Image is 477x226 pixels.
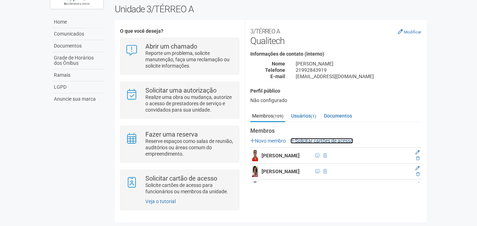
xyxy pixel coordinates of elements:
strong: E-mail [270,74,285,79]
strong: Fazer uma reserva [145,131,198,138]
h2: Unidade 3/TÉRREO A [115,4,427,14]
h4: Perfil público [250,88,421,94]
a: LGPD [52,81,104,93]
a: Documentos [322,111,354,121]
a: Usuários(1) [289,111,318,121]
img: user.png [252,150,258,161]
a: Veja o tutorial [145,199,176,204]
div: 21992843919 [290,67,427,73]
a: Novo membro [250,138,286,144]
p: Realize uma obra ou mudança, autorize o acesso de prestadores de serviço e convidados para sua un... [145,94,234,113]
a: Anuncie sua marca [52,93,104,105]
h4: O que você deseja? [120,29,239,34]
a: Fazer uma reserva Reserve espaços como salas de reunião, auditórios ou áreas comum do empreendime... [126,131,234,157]
a: Membros(109) [250,111,285,122]
div: [EMAIL_ADDRESS][DOMAIN_NAME] [290,73,427,80]
div: Não configurado [250,97,421,103]
strong: [PERSON_NAME] [262,169,300,174]
strong: Membros [250,128,421,134]
strong: Solicitar uma autorização [145,87,216,94]
a: Home [52,16,104,28]
a: Ramais [52,69,104,81]
a: Excluir membro [416,156,420,161]
a: Solicitar cartão de acesso Solicite cartões de acesso para funcionários ou membros da unidade. [126,175,234,195]
a: Abrir um chamado Reporte um problema, solicite manutenção, faça uma reclamação ou solicite inform... [126,43,234,69]
h2: Qualitech [250,25,421,46]
a: Comunicados [52,28,104,40]
p: Reporte um problema, solicite manutenção, faça uma reclamação ou solicite informações. [145,50,234,69]
a: Solicitar uma autorização Realize uma obra ou mudança, autorize o acesso de prestadores de serviç... [126,87,234,113]
img: user.png [252,182,258,193]
p: Solicite cartões de acesso para funcionários ou membros da unidade. [145,182,234,195]
strong: Telefone [265,67,285,73]
div: [PERSON_NAME] [290,61,427,67]
small: (109) [273,114,283,119]
strong: Abrir um chamado [145,43,197,50]
strong: Nome [272,61,285,67]
a: Excluir membro [416,172,420,177]
a: Grade de Horários dos Ônibus [52,52,104,69]
a: Editar membro [415,182,420,187]
a: Documentos [52,40,104,52]
strong: [PERSON_NAME] [262,153,300,158]
small: 3/TÉRREO A [250,28,280,35]
p: Reserve espaços como salas de reunião, auditórios ou áreas comum do empreendimento. [145,138,234,157]
a: Editar membro [415,166,420,171]
a: Modificar [398,29,421,34]
small: Modificar [404,30,421,34]
a: Solicitar cartões de acesso [290,138,353,144]
img: user.png [252,166,258,177]
small: (1) [311,114,316,119]
h4: Informações de contato (interno) [250,51,421,57]
a: Editar membro [415,150,420,155]
strong: Solicitar cartão de acesso [145,175,217,182]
